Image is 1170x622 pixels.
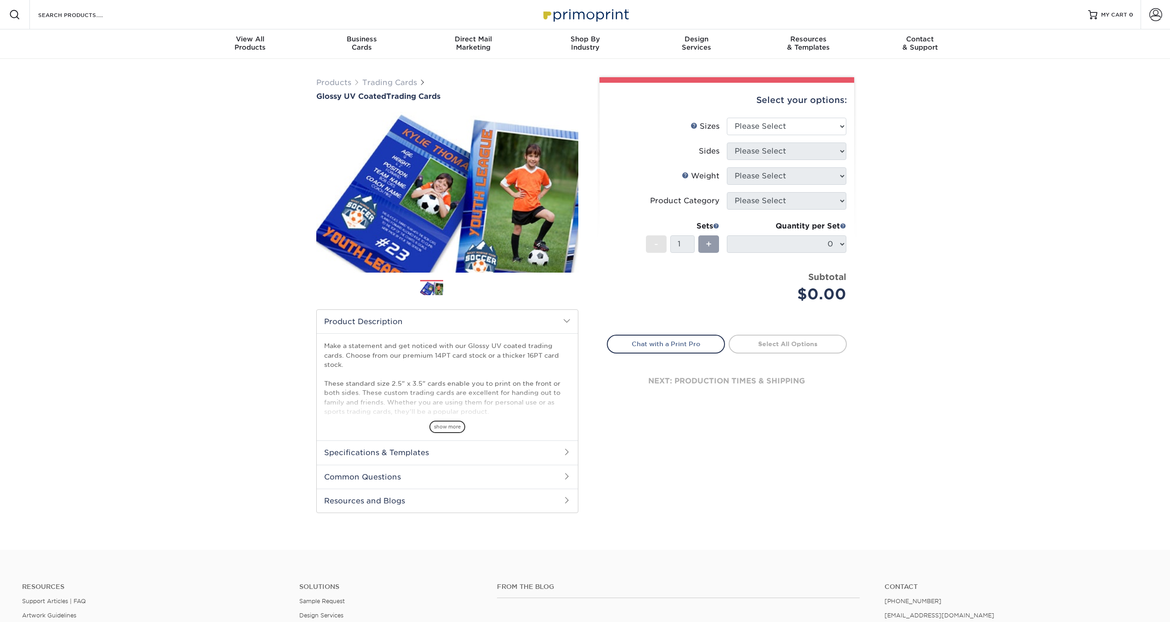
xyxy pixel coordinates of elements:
span: MY CART [1101,11,1127,19]
a: Shop ByIndustry [529,29,641,59]
input: SEARCH PRODUCTS..... [37,9,127,20]
strong: Subtotal [808,272,846,282]
span: - [654,237,658,251]
a: Support Articles | FAQ [22,598,86,605]
h4: Solutions [299,583,483,591]
h2: Product Description [317,310,578,333]
a: Contact [885,583,1148,591]
a: DesignServices [641,29,753,59]
div: Cards [306,35,417,51]
div: $0.00 [734,283,846,305]
h1: Trading Cards [316,92,578,101]
div: Products [194,35,306,51]
div: Sides [699,146,719,157]
div: & Support [864,35,976,51]
a: Sample Request [299,598,345,605]
span: Direct Mail [417,35,529,43]
h2: Common Questions [317,465,578,489]
div: Industry [529,35,641,51]
a: [PHONE_NUMBER] [885,598,942,605]
div: Weight [682,171,719,182]
img: Trading Cards 02 [451,276,474,299]
div: Sets [646,221,719,232]
a: View AllProducts [194,29,306,59]
div: Quantity per Set [727,221,846,232]
span: + [706,237,712,251]
p: Make a statement and get noticed with our Glossy UV coated trading cards. Choose from our premium... [324,341,571,454]
a: Artwork Guidelines [22,612,76,619]
span: Shop By [529,35,641,43]
img: Glossy UV Coated 01 [316,102,578,283]
h4: Resources [22,583,285,591]
div: Marketing [417,35,529,51]
div: Product Category [650,195,719,206]
a: Glossy UV CoatedTrading Cards [316,92,578,101]
a: Products [316,78,351,87]
span: Design [641,35,753,43]
a: Select All Options [729,335,847,353]
div: Select your options: [607,83,847,118]
span: Resources [753,35,864,43]
h2: Resources and Blogs [317,489,578,513]
span: show more [429,421,465,433]
a: [EMAIL_ADDRESS][DOMAIN_NAME] [885,612,994,619]
a: Trading Cards [362,78,417,87]
div: next: production times & shipping [607,354,847,409]
div: Services [641,35,753,51]
h2: Specifications & Templates [317,440,578,464]
div: Sizes [691,121,719,132]
img: Primoprint [539,5,631,24]
a: BusinessCards [306,29,417,59]
div: & Templates [753,35,864,51]
a: Chat with a Print Pro [607,335,725,353]
a: Resources& Templates [753,29,864,59]
h4: From the Blog [497,583,860,591]
span: Glossy UV Coated [316,92,386,101]
span: 0 [1129,11,1133,18]
img: Trading Cards 01 [420,280,443,297]
a: Direct MailMarketing [417,29,529,59]
span: Business [306,35,417,43]
a: Contact& Support [864,29,976,59]
a: Design Services [299,612,343,619]
span: View All [194,35,306,43]
span: Contact [864,35,976,43]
